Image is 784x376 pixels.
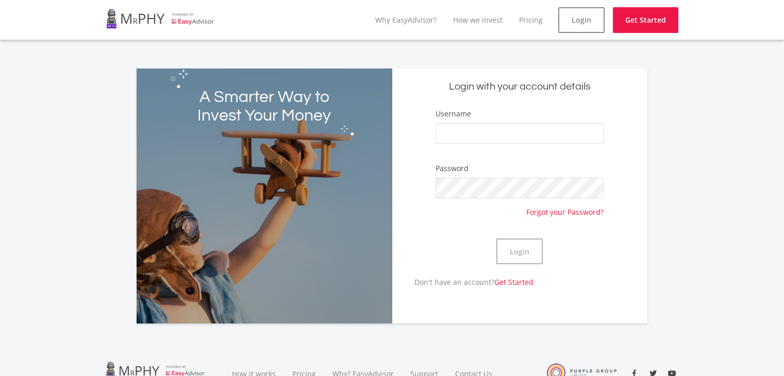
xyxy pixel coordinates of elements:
a: Pricing [519,15,543,25]
a: Get Started [494,277,533,287]
a: Get Started [613,7,678,33]
a: Why EasyAdvisor? [375,15,437,25]
h5: Login with your account details [400,80,640,94]
label: Password [436,163,469,174]
label: Username [436,109,471,119]
h2: A Smarter Way to Invest Your Money [188,88,341,125]
a: How we invest [453,15,503,25]
p: Don't have an account? [392,277,533,287]
a: Forgot your Password? [526,198,604,217]
button: Login [496,238,543,264]
a: Login [558,7,605,33]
